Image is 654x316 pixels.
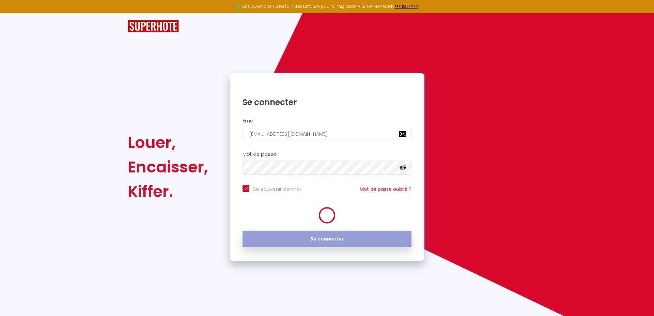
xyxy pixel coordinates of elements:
div: Kiffer. [128,179,208,204]
h1: Se connecter [243,97,411,107]
h2: Email [243,118,411,124]
button: Se connecter [243,231,411,248]
input: Ton Email [243,127,411,141]
div: Louer, [128,130,208,155]
a: Mot de passe oublié ? [360,186,411,193]
a: >>> ICI <<<< [394,3,418,9]
div: Encaisser, [128,155,208,179]
h2: Mot de passe [243,151,411,157]
img: SuperHote logo [128,20,179,33]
